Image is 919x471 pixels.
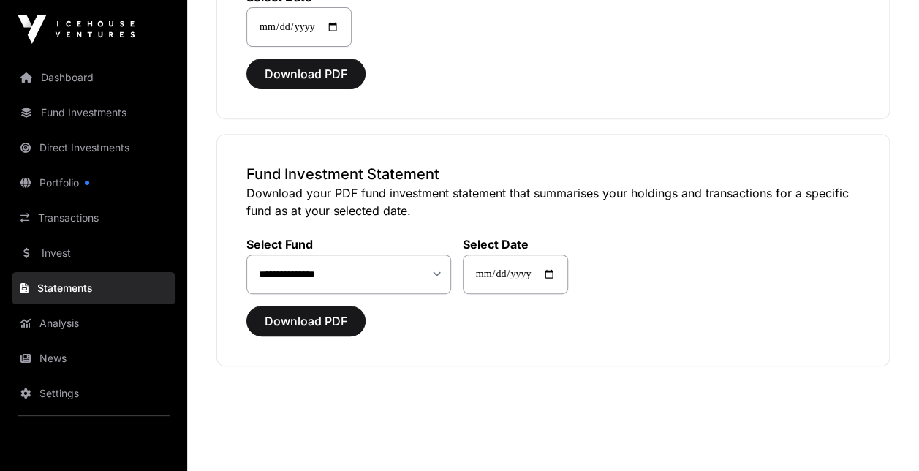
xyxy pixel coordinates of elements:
[463,237,568,252] label: Select Date
[246,164,860,184] h3: Fund Investment Statement
[265,312,347,330] span: Download PDF
[246,237,451,252] label: Select Fund
[246,59,366,89] button: Download PDF
[246,320,366,335] a: Download PDF
[12,97,175,129] a: Fund Investments
[12,132,175,164] a: Direct Investments
[12,377,175,410] a: Settings
[12,307,175,339] a: Analysis
[12,202,175,234] a: Transactions
[246,73,366,88] a: Download PDF
[246,306,366,336] button: Download PDF
[12,61,175,94] a: Dashboard
[846,401,919,471] iframe: Chat Widget
[12,272,175,304] a: Statements
[12,237,175,269] a: Invest
[18,15,135,44] img: Icehouse Ventures Logo
[12,167,175,199] a: Portfolio
[246,184,860,219] p: Download your PDF fund investment statement that summarises your holdings and transactions for a ...
[12,342,175,374] a: News
[265,65,347,83] span: Download PDF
